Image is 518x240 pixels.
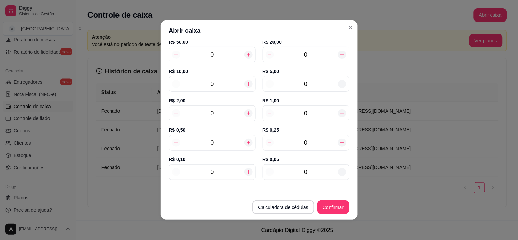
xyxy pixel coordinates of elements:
label: R$ 1,00 [263,97,349,104]
button: Calculadora de cédulas [252,200,314,214]
label: R$ 50,00 [169,39,256,45]
label: R$ 0,05 [263,156,349,163]
label: R$ 20,00 [263,39,349,45]
label: R$ 2,00 [169,97,256,104]
label: R$ 5,00 [263,68,349,75]
button: Close [345,22,356,33]
header: Abrir caixa [161,20,358,41]
label: R$ 10,00 [169,68,256,75]
label: R$ 0,50 [169,127,256,133]
label: R$ 0,25 [263,127,349,133]
button: Confirmar [317,200,349,214]
label: R$ 0,10 [169,156,256,163]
